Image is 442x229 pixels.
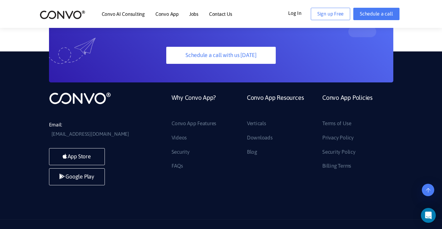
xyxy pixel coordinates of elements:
[155,11,179,16] a: Convo App
[49,120,142,139] li: Email:
[322,133,354,143] a: Privacy Policy
[49,168,105,185] a: Google Play
[172,119,217,129] a: Convo App Features
[172,133,187,143] a: Videos
[353,8,399,20] a: Schedule a call
[247,92,304,119] a: Convo App Resources
[102,11,145,16] a: Convo AI Consulting
[51,130,129,139] a: [EMAIL_ADDRESS][DOMAIN_NAME]
[288,8,311,18] a: Log In
[311,8,350,20] a: Sign up Free
[209,11,232,16] a: Contact Us
[247,147,257,157] a: Blog
[322,147,355,157] a: Security Policy
[172,147,190,157] a: Security
[189,11,199,16] a: Jobs
[49,92,111,105] img: logo_not_found
[322,161,351,171] a: Billing Terms
[247,133,273,143] a: Downloads
[49,148,105,165] a: App Store
[166,47,276,64] a: Schedule a call with us [DATE]
[172,161,183,171] a: FAQs
[167,92,393,175] div: Footer
[421,208,436,223] div: Open Intercom Messenger
[40,10,85,20] img: logo_2.png
[247,119,266,129] a: Verticals
[322,119,351,129] a: Terms of Use
[172,92,216,119] a: Why Convo App?
[322,92,373,119] a: Convo App Policies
